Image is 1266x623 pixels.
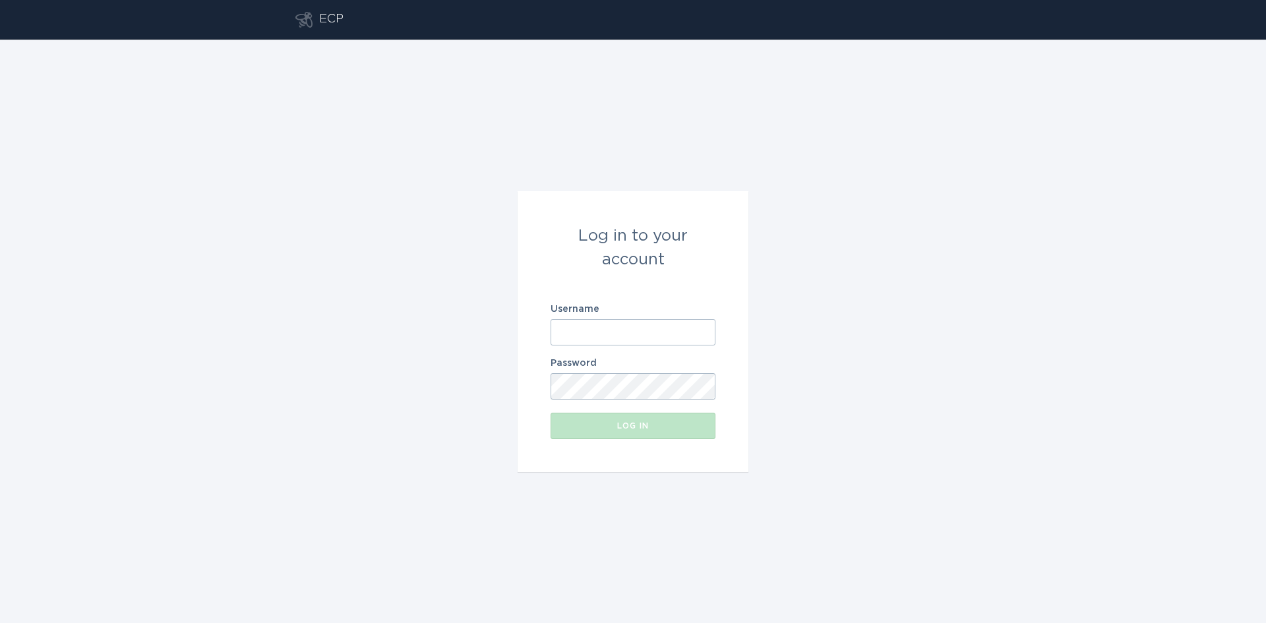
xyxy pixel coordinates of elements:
div: ECP [319,12,344,28]
label: Username [551,305,715,314]
div: Log in to your account [551,224,715,272]
button: Go to dashboard [295,12,313,28]
label: Password [551,359,715,368]
div: Log in [557,422,709,430]
button: Log in [551,413,715,439]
